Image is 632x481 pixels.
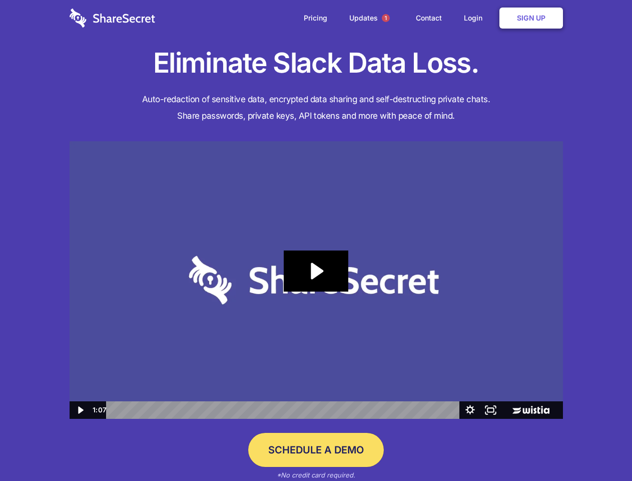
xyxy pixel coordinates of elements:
h1: Eliminate Slack Data Loss. [70,45,563,81]
a: Contact [406,3,452,34]
a: Pricing [294,3,337,34]
img: logo-wordmark-white-trans-d4663122ce5f474addd5e946df7df03e33cb6a1c49d2221995e7729f52c070b2.svg [70,9,155,28]
a: Login [454,3,497,34]
img: Sharesecret [70,141,563,419]
h4: Auto-redaction of sensitive data, encrypted data sharing and self-destructing private chats. Shar... [70,91,563,124]
button: Play Video [70,401,90,419]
